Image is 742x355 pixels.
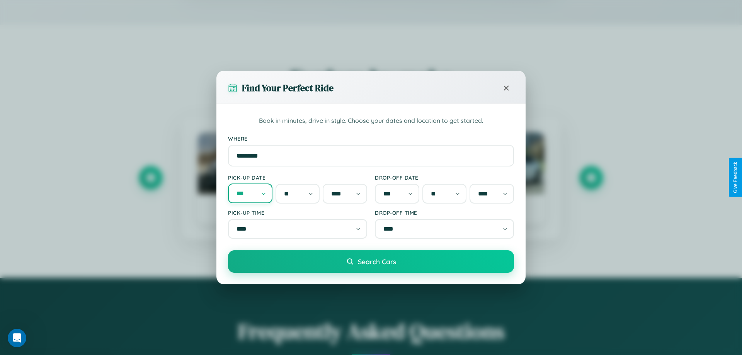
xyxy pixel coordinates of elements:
[375,174,514,181] label: Drop-off Date
[228,250,514,273] button: Search Cars
[375,209,514,216] label: Drop-off Time
[228,116,514,126] p: Book in minutes, drive in style. Choose your dates and location to get started.
[242,82,334,94] h3: Find Your Perfect Ride
[228,174,367,181] label: Pick-up Date
[228,209,367,216] label: Pick-up Time
[228,135,514,142] label: Where
[358,257,396,266] span: Search Cars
